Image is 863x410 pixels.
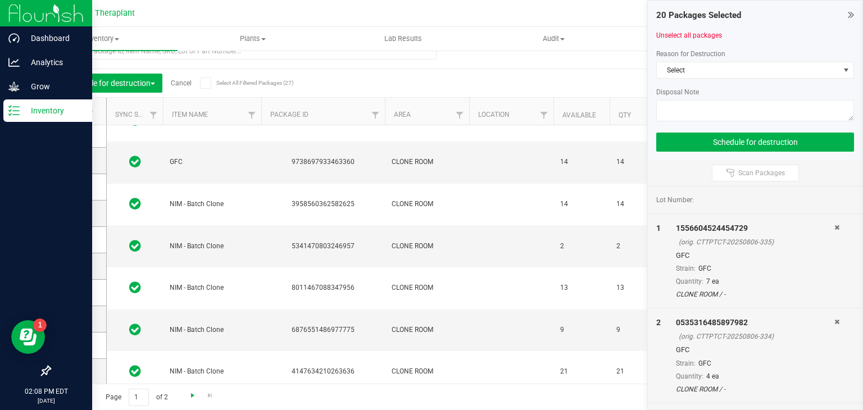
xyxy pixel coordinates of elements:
span: GFC [698,359,711,367]
span: Inventory [27,34,178,44]
p: Grow [20,80,87,93]
span: 4 ea [706,372,719,380]
span: GFC [170,157,255,167]
span: 13 [560,283,603,293]
a: Unselect all packages [656,31,722,39]
div: 5341470803246957 [260,241,387,252]
a: Plants [178,27,328,51]
span: 14 [616,199,659,209]
span: Reason for Destruction [656,50,725,58]
a: Cancel [171,79,192,87]
a: Inventory [27,27,178,51]
span: 2 [656,318,661,327]
inline-svg: Grow [8,81,20,92]
div: CLONE ROOM / - [676,289,834,299]
span: Select [657,62,839,78]
span: 21 [616,366,659,377]
span: CLONE ROOM [392,199,462,209]
button: Scan Packages [712,165,799,181]
a: Available [562,111,596,119]
div: 6876551486977775 [260,325,387,335]
span: NIM - Batch Clone [170,199,255,209]
span: 1 [656,224,661,233]
span: Disposal Note [656,88,699,96]
input: 1 [129,389,149,406]
a: Filter [243,106,261,125]
span: Scan Packages [738,168,785,177]
span: Quantity: [676,277,703,285]
span: NIM - Batch Clone [170,241,255,252]
span: CLONE ROOM [392,241,462,252]
span: Theraplant [95,8,135,18]
span: Select All Filtered Packages (27) [216,80,272,86]
a: Filter [144,106,163,125]
a: Filter [451,106,469,125]
span: 9 [616,325,659,335]
inline-svg: Inventory [8,105,20,116]
span: In Sync [129,322,141,338]
inline-svg: Analytics [8,57,20,68]
div: 1556604524454729 [676,222,834,234]
iframe: Resource center [11,320,45,354]
span: CLONE ROOM [392,325,462,335]
span: 7 ea [706,277,719,285]
span: In Sync [129,363,141,379]
span: 21 [560,366,603,377]
a: Area [394,111,411,119]
span: Strain: [676,359,696,367]
span: 14 [560,199,603,209]
span: 9 [560,325,603,335]
span: CLONE ROOM [392,283,462,293]
span: NIM - Batch Clone [170,366,255,377]
span: In Sync [129,238,141,254]
span: 13 [616,283,659,293]
span: GFC [698,265,711,272]
a: Location [478,111,510,119]
iframe: Resource center unread badge [33,318,47,332]
span: NIM - Batch Clone [170,283,255,293]
div: (orig. CTTPTCT-20250806-335) [679,237,834,247]
span: Lot Number: [656,195,694,205]
div: 8011467088347956 [260,283,387,293]
span: Quantity: [676,372,703,380]
div: GFC [676,344,834,356]
p: Inventory [20,104,87,117]
span: Lab Results [369,34,437,44]
span: Plants [178,34,328,44]
div: CLONE ROOM / - [676,384,834,394]
a: Go to the next page [184,389,201,404]
p: Dashboard [20,31,87,45]
div: 0535316485897982 [676,317,834,329]
p: 02:08 PM EDT [5,386,87,397]
span: NIM - Batch Clone [170,325,255,335]
a: Audit [478,27,629,51]
span: In Sync [129,196,141,212]
a: Item Name [172,111,208,119]
span: In Sync [129,154,141,170]
a: Sync Status [115,111,158,119]
span: 14 [560,157,603,167]
a: Inventory Counts [629,27,779,51]
span: In Sync [129,112,141,128]
span: CLONE ROOM [392,366,462,377]
span: 2 [560,241,603,252]
span: 2 [616,241,659,252]
div: (orig. CTTPTCT-20250806-334) [679,331,834,341]
p: [DATE] [5,397,87,405]
a: Qty [619,111,631,119]
span: Audit [479,34,628,44]
a: Lab Results [328,27,479,51]
a: Filter [366,106,385,125]
span: CLONE ROOM [392,157,462,167]
inline-svg: Dashboard [8,33,20,44]
button: Schedule for destruction [58,74,162,93]
p: Analytics [20,56,87,69]
a: Go to the last page [202,389,219,404]
a: Filter [535,106,553,125]
span: 14 [616,157,659,167]
div: 9738697933463360 [260,157,387,167]
span: In Sync [129,280,141,295]
span: Strain: [676,265,696,272]
span: Schedule for destruction [66,79,155,88]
